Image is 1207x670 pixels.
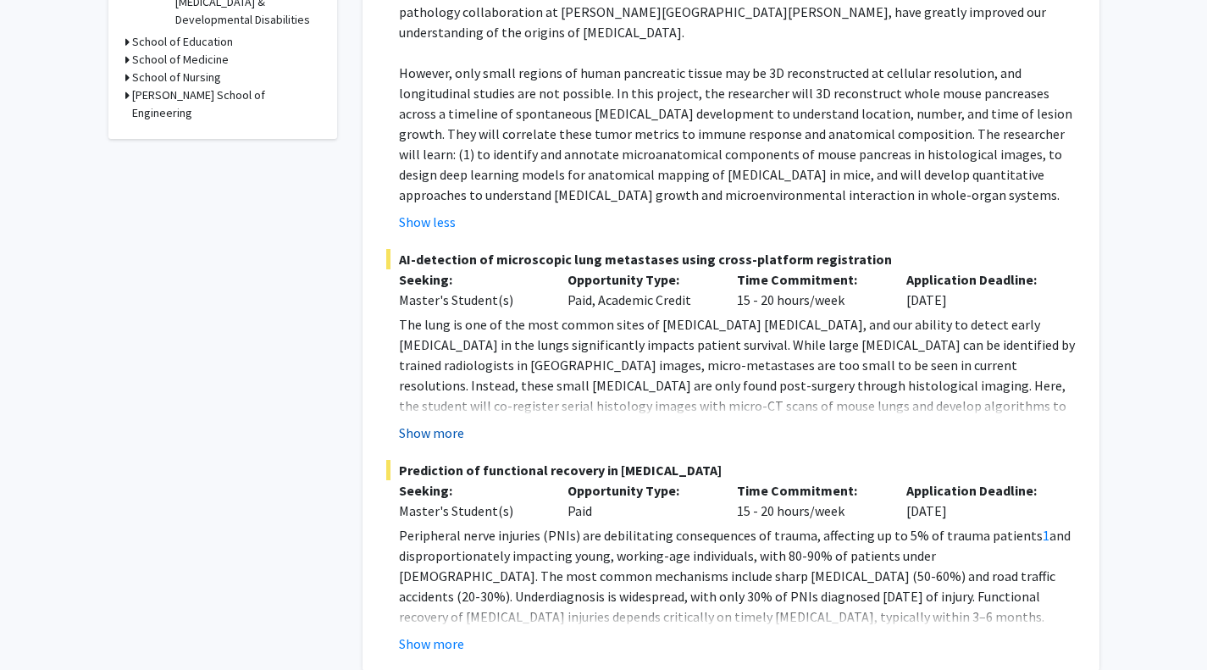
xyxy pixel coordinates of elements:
div: Master's Student(s) [399,290,543,310]
p: Opportunity Type: [568,269,711,290]
span: Peripheral nerve injuries (PNIs) are debilitating consequences of trauma, affecting up to 5% of t... [399,527,1043,544]
p: Application Deadline: [906,269,1050,290]
p: The lung is one of the most common sites of [MEDICAL_DATA] [MEDICAL_DATA], and our ability to det... [399,314,1076,497]
div: Paid [555,480,724,521]
h3: School of Nursing [132,69,221,86]
div: 15 - 20 hours/week [724,480,894,521]
h3: [PERSON_NAME] School of Engineering [132,86,320,122]
iframe: Chat [13,594,72,657]
h3: School of Education [132,33,233,51]
p: Seeking: [399,480,543,501]
p: Seeking: [399,269,543,290]
button: Show more [399,423,464,443]
button: Show more [399,634,464,654]
h3: School of Medicine [132,51,229,69]
div: [DATE] [894,480,1063,521]
span: AI-detection of microscopic lung metastases using cross-platform registration [386,249,1076,269]
p: Opportunity Type: [568,480,711,501]
p: Time Commitment: [737,480,881,501]
p: Time Commitment: [737,269,881,290]
a: 1 [1043,527,1049,544]
span: and disproportionately impacting young, working-age individuals, with 80-90% of patients under [D... [399,527,1071,625]
div: 15 - 20 hours/week [724,269,894,310]
span: Prediction of functional recovery in [MEDICAL_DATA] [386,460,1076,480]
div: Master's Student(s) [399,501,543,521]
p: However, only small regions of human pancreatic tissue may be 3D reconstructed at cellular resolu... [399,63,1076,205]
button: Show less [399,212,456,232]
p: Application Deadline: [906,480,1050,501]
div: [DATE] [894,269,1063,310]
div: Paid, Academic Credit [555,269,724,310]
